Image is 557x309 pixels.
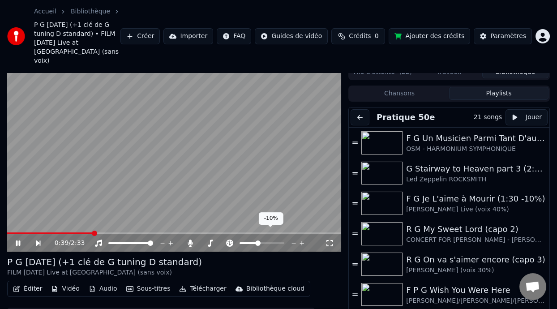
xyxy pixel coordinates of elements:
[246,284,304,293] div: Bibliothèque cloud
[375,32,379,41] span: 0
[373,111,438,124] button: Pratique 50e
[406,175,546,184] div: Led Zeppelin ROCKSMITH
[34,21,120,65] span: P G [DATE] (+1 clé de G tuning D standard) • FILM [DATE] Live at [GEOGRAPHIC_DATA] (sans voix)
[255,28,328,44] button: Guides de vidéo
[406,236,546,245] div: CONCERT FOR [PERSON_NAME] - [PERSON_NAME] son & friends (voix 40%]
[217,28,251,44] button: FAQ
[163,28,213,44] button: Importer
[506,109,548,125] button: Jouer
[71,239,85,248] span: 2:33
[406,266,546,275] div: [PERSON_NAME] (voix 30%)
[71,7,110,16] a: Bibliothèque
[7,268,202,277] div: FILM [DATE] Live at [GEOGRAPHIC_DATA] (sans voix)
[406,296,546,305] div: [PERSON_NAME]/[PERSON_NAME]/[PERSON_NAME] Pink Floyd - Live à [GEOGRAPHIC_DATA] 2019 (voix 40%)
[259,212,283,225] div: -10%
[406,253,546,266] div: R G On va s'aimer encore (capo 3)
[474,113,502,122] div: 21 songs
[449,87,548,100] button: Playlists
[34,7,120,65] nav: breadcrumb
[120,28,160,44] button: Créer
[350,87,449,100] button: Chansons
[123,283,174,295] button: Sous-titres
[176,283,230,295] button: Télécharger
[7,256,202,268] div: P G [DATE] (+1 clé de G tuning D standard)
[474,28,532,44] button: Paramètres
[55,239,69,248] span: 0:39
[55,239,76,248] div: /
[349,32,371,41] span: Crédits
[406,205,546,214] div: [PERSON_NAME] Live (voix 40%)
[85,283,121,295] button: Audio
[406,163,546,175] div: G Stairway to Heaven part 3 (2:23 - 5:44) -8%
[389,28,470,44] button: Ajouter des crédits
[406,145,546,154] div: OSM - HARMONIUM SYMPHONIQUE
[47,283,83,295] button: Vidéo
[490,32,526,41] div: Paramètres
[519,273,546,300] a: Ouvrir le chat
[9,283,46,295] button: Éditer
[406,223,546,236] div: R G My Sweet Lord (capo 2)
[7,27,25,45] img: youka
[406,132,546,145] div: F G Un Musicien Parmi Tant D'autres (-5% choeurs 40%)
[331,28,385,44] button: Crédits0
[34,7,56,16] a: Accueil
[406,193,546,205] div: F G Je L'aime à Mourir (1:30 -10%)
[406,284,546,296] div: F P G Wish You Were Here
